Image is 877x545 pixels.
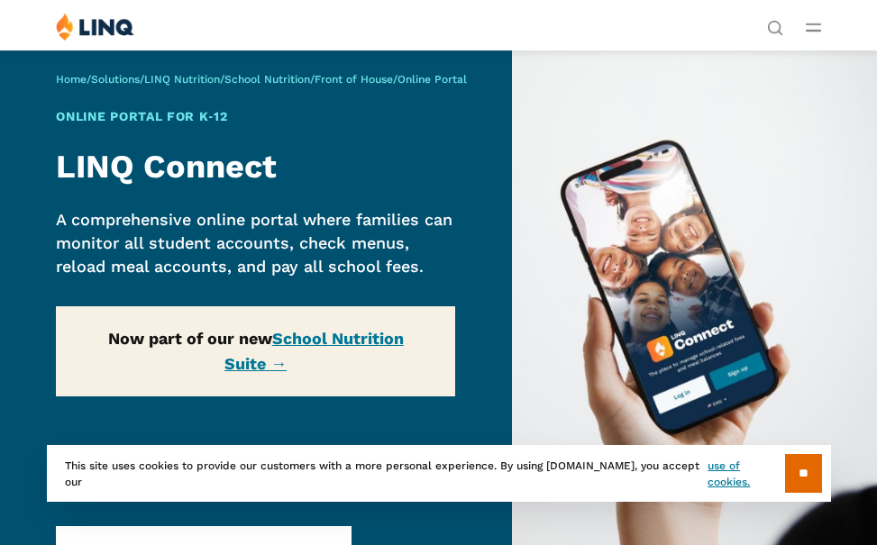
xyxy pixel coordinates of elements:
a: LINQ Nutrition [144,73,220,86]
a: School Nutrition [224,73,310,86]
a: Home [56,73,87,86]
strong: LINQ Connect [56,148,277,186]
a: Solutions [91,73,140,86]
button: Open Search Bar [767,18,783,34]
button: Open Main Menu [806,17,821,37]
h1: Online Portal for K‑12 [56,107,455,126]
p: A comprehensive online portal where families can monitor all student accounts, check menus, reloa... [56,208,455,277]
div: This site uses cookies to provide our customers with a more personal experience. By using [DOMAIN... [47,445,831,502]
a: Front of House [315,73,393,86]
a: use of cookies. [708,458,784,490]
a: School Nutrition Suite → [224,329,404,372]
span: / / / / / [56,73,467,86]
img: LINQ | K‑12 Software [56,13,134,41]
span: Online Portal [397,73,467,86]
nav: Utility Navigation [767,13,783,34]
strong: Now part of our new [108,329,404,372]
